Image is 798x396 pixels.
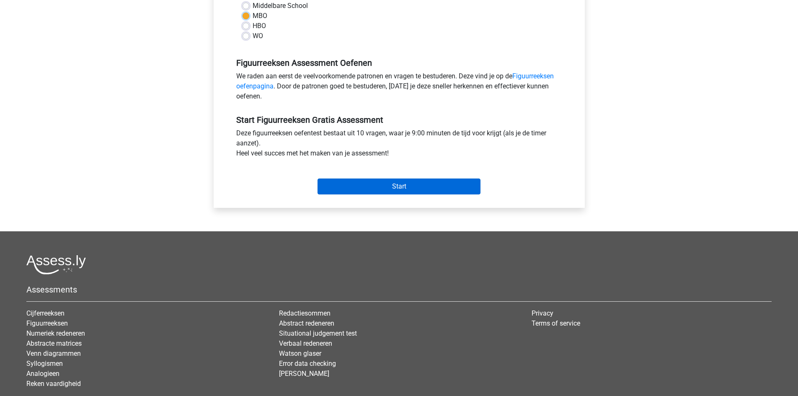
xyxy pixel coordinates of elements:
a: Situational judgement test [279,329,357,337]
a: Abstract redeneren [279,319,334,327]
a: Verbaal redeneren [279,339,332,347]
a: Numeriek redeneren [26,329,85,337]
input: Start [318,179,480,194]
div: Deze figuurreeksen oefentest bestaat uit 10 vragen, waar je 9:00 minuten de tijd voor krijgt (als... [230,128,568,162]
a: Redactiesommen [279,309,331,317]
a: Figuurreeksen [26,319,68,327]
a: Syllogismen [26,360,63,368]
h5: Assessments [26,285,772,295]
a: Cijferreeksen [26,309,65,317]
img: Assessly logo [26,255,86,274]
label: HBO [253,21,266,31]
a: Venn diagrammen [26,349,81,357]
a: Error data checking [279,360,336,368]
div: We raden aan eerst de veelvoorkomende patronen en vragen te bestuderen. Deze vind je op de . Door... [230,71,568,105]
a: Reken vaardigheid [26,380,81,388]
a: [PERSON_NAME] [279,370,329,378]
label: MBO [253,11,267,21]
a: Abstracte matrices [26,339,82,347]
a: Terms of service [532,319,580,327]
a: Analogieen [26,370,59,378]
label: Middelbare School [253,1,308,11]
a: Privacy [532,309,553,317]
a: Watson glaser [279,349,321,357]
label: WO [253,31,263,41]
h5: Figuurreeksen Assessment Oefenen [236,58,562,68]
h5: Start Figuurreeksen Gratis Assessment [236,115,562,125]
